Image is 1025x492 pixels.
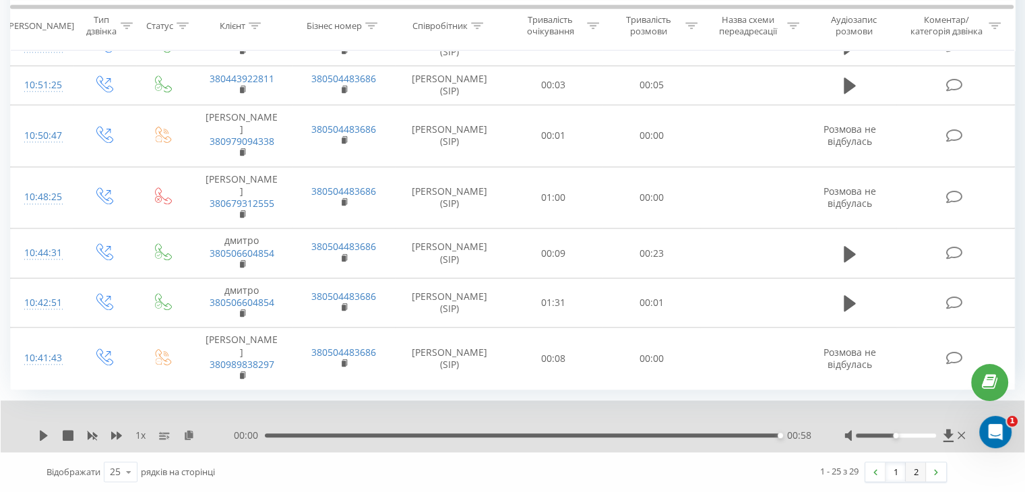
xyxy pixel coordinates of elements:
[505,328,602,390] td: 00:08
[191,278,292,328] td: дмитро
[210,247,274,259] a: 380506604854
[135,429,146,442] span: 1 x
[210,358,274,371] a: 380989838297
[395,278,505,328] td: [PERSON_NAME] (SIP)
[824,346,876,371] span: Розмова не відбулась
[824,185,876,210] span: Розмова не відбулась
[191,166,292,228] td: [PERSON_NAME]
[602,228,700,278] td: 00:23
[24,72,60,98] div: 10:51:25
[307,20,362,31] div: Бізнес номер
[146,20,173,31] div: Статус
[311,123,376,135] a: 380504483686
[395,104,505,166] td: [PERSON_NAME] (SIP)
[906,14,985,37] div: Коментар/категорія дзвінка
[46,466,100,478] span: Відображати
[893,433,898,438] div: Accessibility label
[210,135,274,148] a: 380979094338
[110,465,121,479] div: 25
[786,429,811,442] span: 00:58
[311,240,376,253] a: 380504483686
[24,123,60,149] div: 10:50:47
[602,328,700,390] td: 00:00
[505,104,602,166] td: 00:01
[505,278,602,328] td: 01:31
[395,228,505,278] td: [PERSON_NAME] (SIP)
[311,346,376,359] a: 380504483686
[602,65,700,104] td: 00:05
[24,290,60,316] div: 10:42:51
[85,14,117,37] div: Тип дзвінка
[505,65,602,104] td: 00:03
[886,462,906,481] a: 1
[517,14,584,37] div: Тривалість очікування
[210,72,274,85] a: 380443922811
[191,104,292,166] td: [PERSON_NAME]
[412,20,468,31] div: Співробітник
[311,72,376,85] a: 380504483686
[906,462,926,481] a: 2
[210,296,274,309] a: 380506604854
[210,197,274,210] a: 380679312555
[311,185,376,197] a: 380504483686
[24,345,60,371] div: 10:41:43
[820,464,859,478] div: 1 - 25 з 29
[220,20,245,31] div: Клієнт
[24,240,60,266] div: 10:44:31
[615,14,682,37] div: Тривалість розмови
[979,416,1012,448] iframe: Intercom live chat
[602,278,700,328] td: 00:01
[191,228,292,278] td: дмитро
[234,429,265,442] span: 00:00
[395,166,505,228] td: [PERSON_NAME] (SIP)
[6,20,74,31] div: [PERSON_NAME]
[141,466,215,478] span: рядків на сторінці
[191,328,292,390] td: [PERSON_NAME]
[395,328,505,390] td: [PERSON_NAME] (SIP)
[1007,416,1018,427] span: 1
[395,65,505,104] td: [PERSON_NAME] (SIP)
[713,14,784,37] div: Назва схеми переадресації
[505,228,602,278] td: 00:09
[815,14,894,37] div: Аудіозапис розмови
[824,123,876,148] span: Розмова не відбулась
[602,104,700,166] td: 00:00
[505,166,602,228] td: 01:00
[778,433,783,438] div: Accessibility label
[24,184,60,210] div: 10:48:25
[311,290,376,303] a: 380504483686
[602,166,700,228] td: 00:00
